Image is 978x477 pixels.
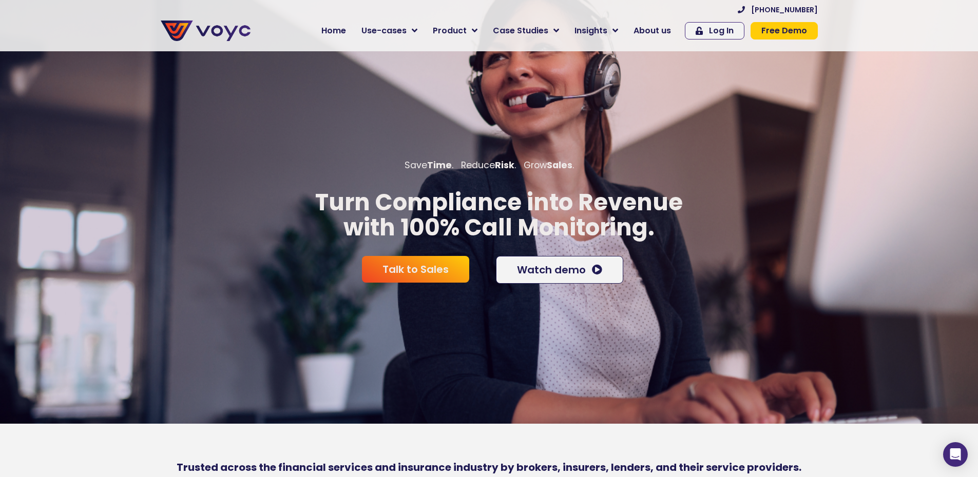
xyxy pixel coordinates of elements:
[427,159,452,171] b: Time
[751,6,818,13] span: [PHONE_NUMBER]
[574,25,607,37] span: Insights
[547,159,572,171] b: Sales
[433,25,467,37] span: Product
[321,25,346,37] span: Home
[761,27,807,35] span: Free Demo
[382,264,449,274] span: Talk to Sales
[177,460,801,474] b: Trusted across the financial services and insurance industry by brokers, insurers, lenders, and t...
[425,21,485,41] a: Product
[161,21,251,41] img: voyc-full-logo
[738,6,818,13] a: [PHONE_NUMBER]
[314,21,354,41] a: Home
[495,159,514,171] b: Risk
[517,265,586,275] span: Watch demo
[626,21,679,41] a: About us
[751,22,818,39] a: Free Demo
[354,21,425,41] a: Use-cases
[685,22,744,39] a: Log In
[496,256,623,284] a: Watch demo
[362,256,469,283] a: Talk to Sales
[567,21,626,41] a: Insights
[485,21,567,41] a: Case Studies
[634,25,671,37] span: About us
[943,442,968,467] div: Open Intercom Messenger
[361,25,407,37] span: Use-cases
[709,27,734,35] span: Log In
[493,25,548,37] span: Case Studies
